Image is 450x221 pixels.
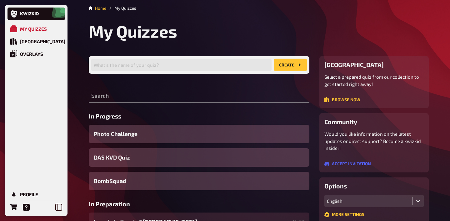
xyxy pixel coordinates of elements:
[94,153,130,162] span: DAS KVD Quiz
[106,5,136,11] li: My Quizzes
[324,130,424,152] p: Would you like information on the latest updates or direct support? Become a kwizkid insider!
[20,201,32,213] a: Help
[89,90,309,103] input: Search
[94,130,137,138] span: Photo Challenge
[7,35,65,48] a: Quiz Library
[7,201,20,213] a: Orders
[324,61,424,68] h3: [GEOGRAPHIC_DATA]
[89,125,309,143] a: Photo Challenge
[94,177,126,185] span: BombSquad
[274,59,307,71] button: create
[91,59,272,71] input: What's the name of your quiz?
[20,26,47,32] div: My Quizzes
[324,118,424,125] h3: Community
[95,6,106,11] a: Home
[7,188,65,201] a: Profile
[20,39,65,44] div: [GEOGRAPHIC_DATA]
[20,51,43,57] div: Overlays
[89,21,429,41] h1: My Quizzes
[324,182,424,190] h3: Options
[324,161,371,166] button: Accept invitation
[7,48,65,60] a: Overlays
[89,148,309,167] a: DAS KVD Quiz
[327,198,410,204] div: English
[324,73,424,87] p: Select a prepared quiz from our collection to get started right away!
[324,162,371,167] a: Accept invitation
[324,213,364,218] a: More settings
[324,97,360,103] a: Browse now
[324,212,364,217] button: More settings
[89,113,309,120] h3: In Progress
[89,172,309,190] a: BombSquad
[324,97,360,102] button: Browse now
[7,23,65,35] a: My Quizzes
[95,5,106,11] li: Home
[89,200,309,208] h3: In Preparation
[20,192,38,197] div: Profile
